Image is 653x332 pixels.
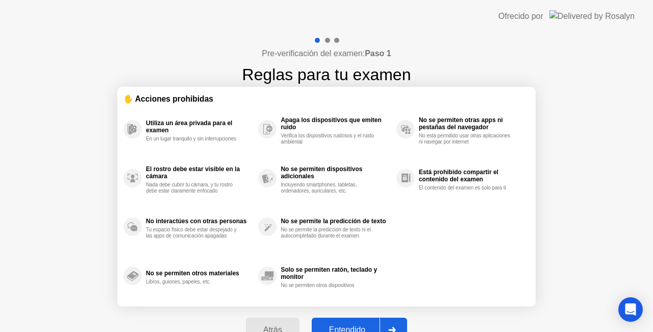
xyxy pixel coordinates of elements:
div: Libros, guiones, papeles, etc. [146,279,242,285]
div: Incluyendo smartphones, tabletas, ordenadores, auriculares, etc. [281,182,377,194]
div: No se permiten otros dispositivos [281,282,377,289]
div: En un lugar tranquilo y sin interrupciones [146,136,242,142]
div: El rostro debe estar visible en la cámara [146,165,253,180]
div: Tu espacio físico debe estar despejado y las apps de comunicación apagadas [146,227,242,239]
div: No se permiten otros materiales [146,270,253,277]
div: Ofrecido por [498,10,543,22]
div: Solo se permiten ratón, teclado y monitor [281,266,391,280]
div: No se permiten otras apps ni pestañas del navegador [419,116,524,131]
div: Open Intercom Messenger [618,297,643,322]
h4: Pre-verificación del examen: [262,48,391,60]
div: El contenido del examen es solo para ti [419,185,515,191]
div: No interactúes con otras personas [146,218,253,225]
div: No se permite la predicción de texto [281,218,391,225]
b: Paso 1 [365,49,391,58]
img: Delivered by Rosalyn [549,10,635,22]
div: No se permite la predicción de texto ni el autocompletado durante el examen [281,227,377,239]
div: Verifica los dispositivos ruidosos y el ruido ambiental [281,133,377,145]
div: Utiliza un área privada para el examen [146,120,253,134]
div: Apaga los dispositivos que emiten ruido [281,116,391,131]
div: No se permiten dispositivos adicionales [281,165,391,180]
div: Nada debe cubrir tu cámara, y tu rostro debe estar claramente enfocado [146,182,242,194]
h1: Reglas para tu examen [242,62,411,87]
div: ✋ Acciones prohibidas [123,93,530,105]
div: No está permitido usar otras aplicaciones ni navegar por internet [419,133,515,145]
div: Está prohibido compartir el contenido del examen [419,169,524,183]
